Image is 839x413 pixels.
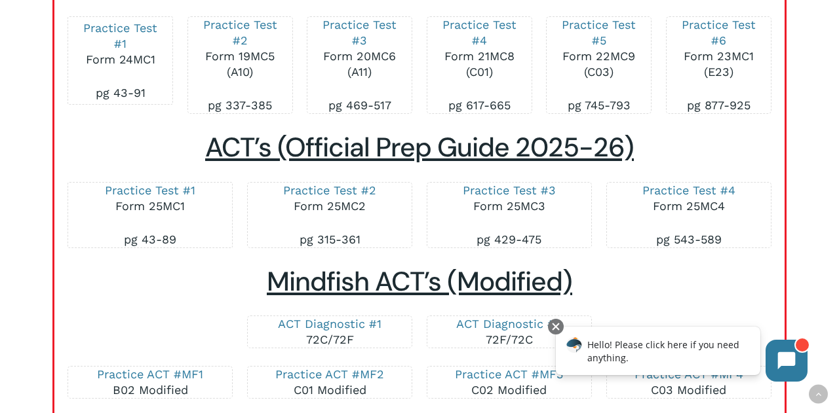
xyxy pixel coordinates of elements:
[283,183,376,197] a: Practice Test #2
[261,367,399,398] p: C01 Modified
[205,130,634,165] span: ACT’s (Official Prep Guide 2025-26)
[542,316,821,395] iframe: Chatbot
[440,183,578,232] p: Form 25MC3
[81,20,159,85] p: Form 24MC1
[440,232,578,247] p: pg 429-475
[97,367,203,381] a: Practice ACT #MF1
[560,98,638,113] p: pg 745-793
[83,21,157,50] a: Practice Test #1
[81,183,219,232] p: Form 25MC1
[203,18,277,47] a: Practice Test #2
[440,98,518,113] p: pg 617-665
[81,367,219,398] p: B02 Modified
[105,183,195,197] a: Practice Test #1
[456,317,562,331] a: ACT Diagnostic #2
[440,367,578,398] p: C02 Modified
[642,183,735,197] a: Practice Test #4
[463,183,556,197] a: Practice Test #3
[261,183,399,232] p: Form 25MC2
[440,316,578,348] p: 72F/72C
[81,85,159,101] p: pg 43-91
[278,317,381,331] a: ACT Diagnostic #1
[560,17,638,98] p: Form 22MC9 (C03)
[620,183,758,232] p: Form 25MC4
[201,98,279,113] p: pg 337-385
[440,17,518,98] p: Form 21MC8 (C01)
[620,232,758,247] p: pg 543-589
[682,18,756,47] a: Practice Test #6
[442,18,517,47] a: Practice Test #4
[321,17,399,98] p: Form 20MC6 (A11)
[680,17,758,98] p: Form 23MC1 (E23)
[322,18,397,47] a: Practice Test #3
[275,367,384,381] a: Practice ACT #MF2
[201,17,279,98] p: Form 19MC5 (A10)
[321,98,399,113] p: pg 469-517
[455,367,564,381] a: Practice ACT #MF3
[261,316,399,348] p: 72C/72F
[81,232,219,247] p: pg 43-89
[562,18,636,47] a: Practice Test #5
[267,264,572,299] span: Mindfish ACT’s (Modified)
[680,98,758,113] p: pg 877-925
[261,232,399,247] p: pg 315-361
